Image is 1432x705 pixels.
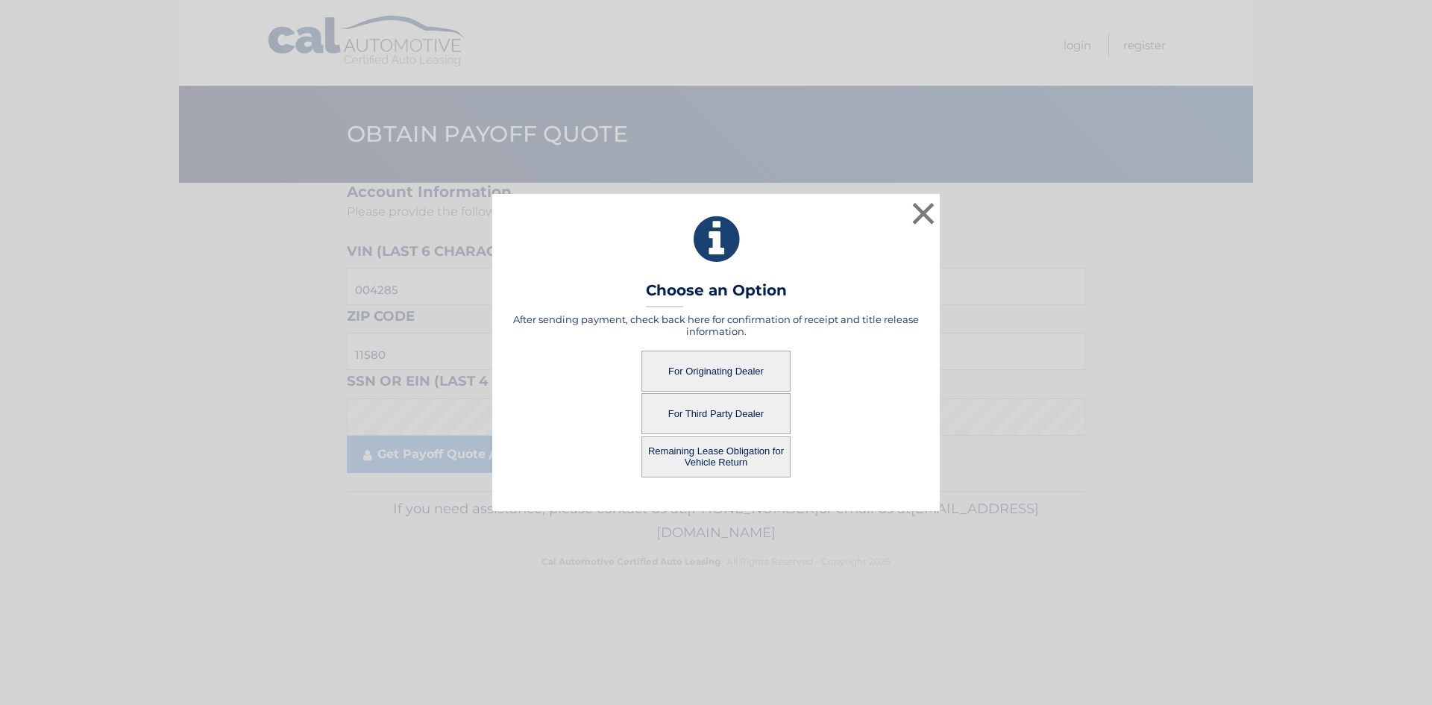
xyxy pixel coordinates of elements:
[641,351,791,392] button: For Originating Dealer
[641,436,791,477] button: Remaining Lease Obligation for Vehicle Return
[646,281,787,307] h3: Choose an Option
[908,198,938,228] button: ×
[511,313,921,337] h5: After sending payment, check back here for confirmation of receipt and title release information.
[641,393,791,434] button: For Third Party Dealer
